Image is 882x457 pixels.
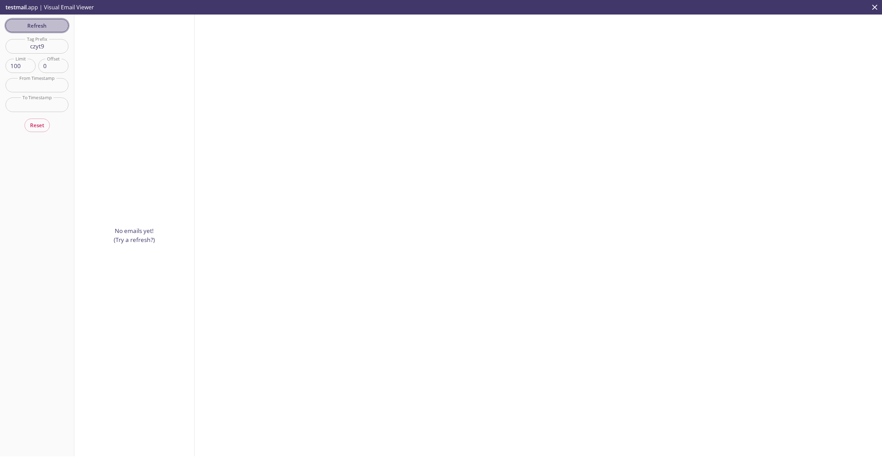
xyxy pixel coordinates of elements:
button: Refresh [6,19,68,32]
span: Refresh [11,21,63,30]
span: Reset [30,121,44,130]
p: No emails yet! (Try a refresh?) [114,226,155,244]
span: testmail [6,3,27,11]
button: Reset [25,119,50,132]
